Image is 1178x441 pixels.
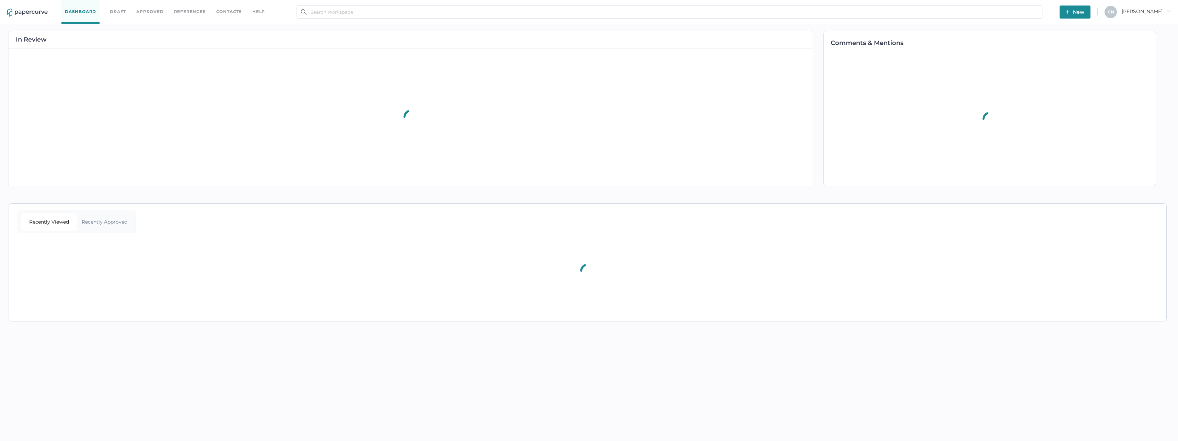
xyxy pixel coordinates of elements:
div: animation [976,103,1004,135]
h2: In Review [16,36,47,43]
div: animation [574,255,602,287]
div: Recently Viewed [21,213,77,231]
div: Recently Approved [77,213,132,231]
i: arrow_right [1166,9,1171,13]
a: Contacts [216,8,242,15]
a: Approved [136,8,163,15]
img: papercurve-logo-colour.7244d18c.svg [7,9,48,17]
span: [PERSON_NAME] [1122,8,1171,14]
div: animation [397,101,425,133]
a: Draft [110,8,126,15]
input: Search Workspace [297,5,1042,19]
span: C N [1108,9,1114,14]
h2: Comments & Mentions [831,40,1156,46]
span: New [1066,5,1084,19]
a: References [174,8,206,15]
img: search.bf03fe8b.svg [301,9,307,15]
img: plus-white.e19ec114.svg [1066,10,1070,14]
button: New [1060,5,1090,19]
div: help [252,8,265,15]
